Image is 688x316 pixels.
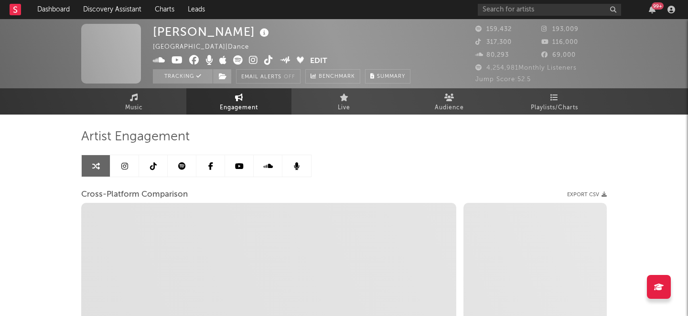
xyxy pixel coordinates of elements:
[475,52,509,58] span: 80,293
[186,88,291,115] a: Engagement
[305,69,360,84] a: Benchmark
[541,52,576,58] span: 69,000
[377,74,405,79] span: Summary
[652,2,664,10] div: 99 +
[291,88,397,115] a: Live
[475,76,531,83] span: Jump Score: 52.5
[502,88,607,115] a: Playlists/Charts
[284,74,295,80] em: Off
[319,71,355,83] span: Benchmark
[81,131,190,143] span: Artist Engagement
[81,88,186,115] a: Music
[649,6,656,13] button: 99+
[153,24,271,40] div: [PERSON_NAME]
[81,189,188,200] span: Cross-Platform Comparison
[397,88,502,115] a: Audience
[220,102,258,114] span: Engagement
[435,102,464,114] span: Audience
[567,192,607,198] button: Export CSV
[541,39,578,45] span: 116,000
[478,4,621,16] input: Search for artists
[338,102,350,114] span: Live
[236,69,301,84] button: Email AlertsOff
[125,102,143,114] span: Music
[310,55,327,67] button: Edit
[475,39,512,45] span: 317,300
[153,69,213,84] button: Tracking
[531,102,578,114] span: Playlists/Charts
[153,42,260,53] div: [GEOGRAPHIC_DATA] | Dance
[475,65,577,71] span: 4,254,981 Monthly Listeners
[475,26,512,32] span: 159,432
[365,69,410,84] button: Summary
[541,26,579,32] span: 193,009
